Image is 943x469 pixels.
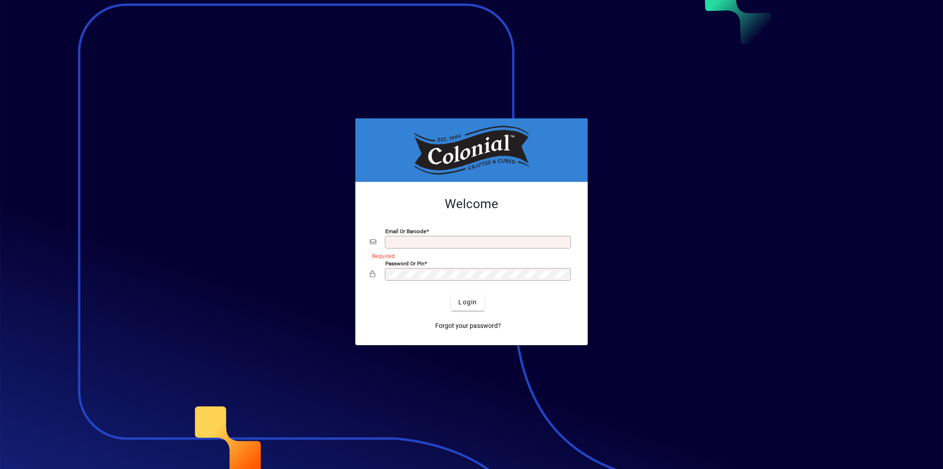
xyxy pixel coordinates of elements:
mat-label: Password or Pin [385,260,424,266]
a: Forgot your password? [432,318,505,334]
button: Login [451,294,484,311]
mat-label: Email or Barcode [385,228,426,234]
mat-error: Required [372,251,566,260]
span: Forgot your password? [435,321,501,331]
span: Login [458,298,477,307]
h2: Welcome [370,196,573,212]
